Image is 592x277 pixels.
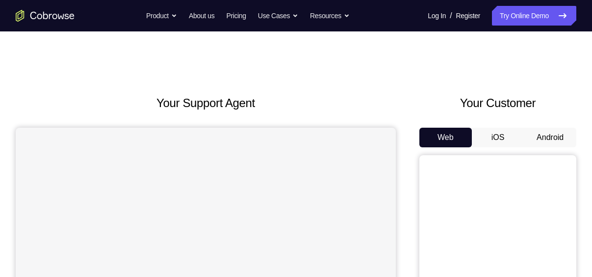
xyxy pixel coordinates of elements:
a: Log In [428,6,446,26]
a: Pricing [226,6,246,26]
button: iOS [472,128,524,147]
a: About us [189,6,214,26]
h2: Your Customer [419,94,576,112]
button: Product [146,6,177,26]
a: Go to the home page [16,10,75,22]
button: Resources [310,6,350,26]
a: Register [456,6,480,26]
a: Try Online Demo [492,6,576,26]
button: Web [419,128,472,147]
span: / [450,10,452,22]
h2: Your Support Agent [16,94,396,112]
button: Use Cases [258,6,298,26]
button: Android [524,128,576,147]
